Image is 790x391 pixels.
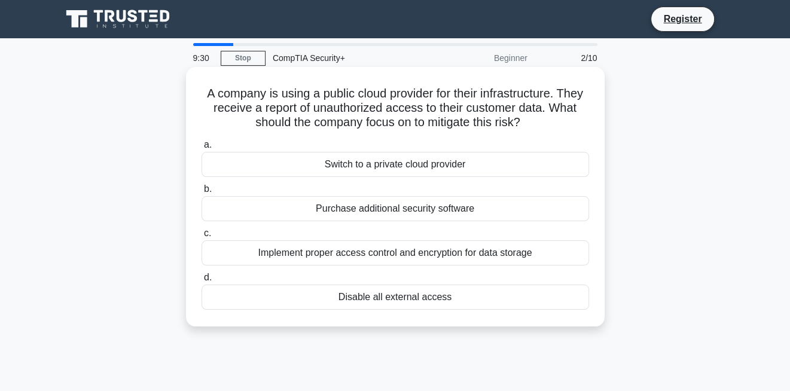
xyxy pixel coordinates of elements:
[656,11,709,26] a: Register
[186,46,221,70] div: 9:30
[266,46,430,70] div: CompTIA Security+
[204,139,212,149] span: a.
[202,152,589,177] div: Switch to a private cloud provider
[202,196,589,221] div: Purchase additional security software
[535,46,605,70] div: 2/10
[204,228,211,238] span: c.
[202,240,589,265] div: Implement proper access control and encryption for data storage
[204,272,212,282] span: d.
[204,184,212,194] span: b.
[200,86,590,130] h5: A company is using a public cloud provider for their infrastructure. They receive a report of una...
[430,46,535,70] div: Beginner
[221,51,266,66] a: Stop
[202,285,589,310] div: Disable all external access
